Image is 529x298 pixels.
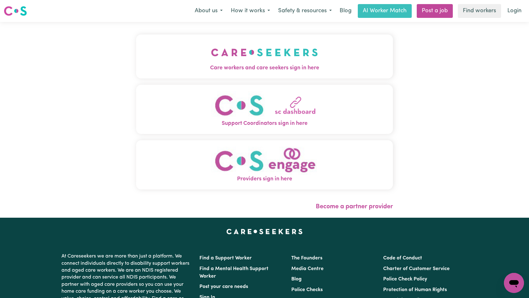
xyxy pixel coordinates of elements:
[226,229,303,234] a: Careseekers home page
[136,175,393,183] span: Providers sign in here
[504,273,524,293] iframe: Button to launch messaging window
[383,256,422,261] a: Code of Conduct
[191,4,227,18] button: About us
[504,4,525,18] a: Login
[227,4,274,18] button: How it works
[417,4,453,18] a: Post a job
[199,284,248,289] a: Post your care needs
[199,256,252,261] a: Find a Support Worker
[383,266,450,271] a: Charter of Customer Service
[199,266,268,279] a: Find a Mental Health Support Worker
[4,5,27,17] img: Careseekers logo
[383,277,427,282] a: Police Check Policy
[136,35,393,78] button: Care workers and care seekers sign in here
[291,256,322,261] a: The Founders
[4,4,27,18] a: Careseekers logo
[136,85,393,134] button: Support Coordinators sign in here
[274,4,336,18] button: Safety & resources
[136,140,393,189] button: Providers sign in here
[136,120,393,128] span: Support Coordinators sign in here
[383,287,447,292] a: Protection of Human Rights
[291,266,324,271] a: Media Centre
[458,4,501,18] a: Find workers
[136,64,393,72] span: Care workers and care seekers sign in here
[336,4,355,18] a: Blog
[358,4,412,18] a: AI Worker Match
[316,204,393,210] a: Become a partner provider
[291,287,323,292] a: Police Checks
[291,277,302,282] a: Blog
